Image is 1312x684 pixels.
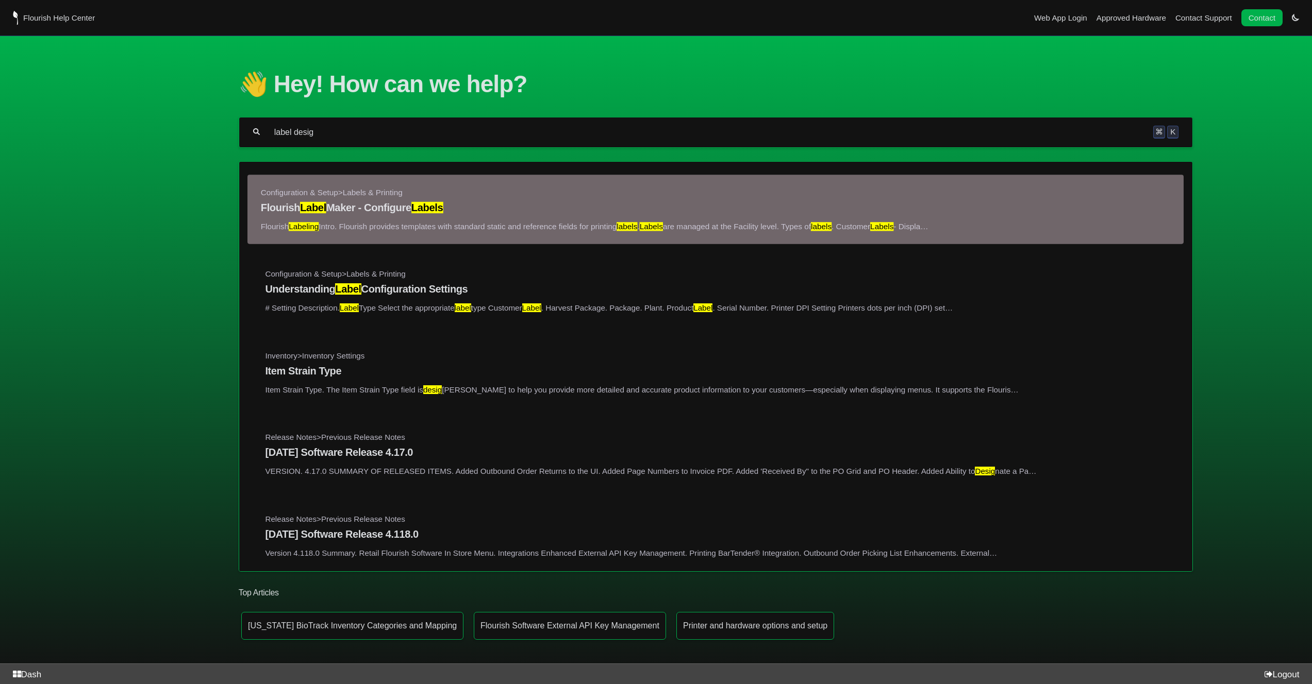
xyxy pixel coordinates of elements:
[321,515,405,523] span: Previous Release Notes
[1034,13,1087,22] a: Web App Login navigation item
[248,621,457,630] p: [US_STATE] BioTrack Inventory Categories and Mapping
[1241,9,1283,26] a: Contact
[265,269,1166,312] a: Configuration & Setup>Labels & Printing UnderstandingLabelConfiguration Settings # Setting Descri...
[676,612,834,640] a: Article: Printer and hardware options and setup
[455,303,471,312] mark: label
[346,269,406,278] span: Labels & Printing
[617,221,638,230] mark: labels
[640,221,663,230] mark: Labels
[302,351,365,360] span: Inventory Settings
[261,202,1171,214] h4: Flourish Maker - Configure
[13,11,95,25] a: Flourish Help Center
[1292,13,1299,22] a: Switch dark mode setting
[8,670,41,679] a: Dash
[265,515,317,523] span: Release Notes
[265,447,1166,458] h4: [DATE] Software Release 4.17.0
[474,612,666,640] a: Article: Flourish Software External API Key Management
[265,269,342,278] span: Configuration & Setup
[1097,13,1166,22] a: Approved Hardware navigation item
[975,467,995,475] mark: Desig
[241,612,463,640] a: Article: New York BioTrack Inventory Categories and Mapping
[265,365,1166,377] h4: Item Strain Type
[273,127,1140,138] input: Help Me With...
[265,433,317,441] span: Release Notes
[1153,126,1178,138] div: Keyboard shortcut for search
[261,188,1171,231] a: Configuration & Setup>Labels & Printing FlourishLabelMaker - ConfigureLabels FlourishLabelingIntr...
[265,351,1166,394] a: Inventory>Inventory Settings Item Strain Type Item Strain Type. The Item Strain Type field isdesi...
[317,433,321,441] span: >
[265,433,1166,475] a: Release Notes>Previous Release Notes [DATE] Software Release 4.17.0 VERSION. 4.17.0 SUMMARY OF RE...
[261,221,1171,230] p: Flourish Intro. Flourish provides templates with standard static and reference fields for printin...
[870,221,893,230] mark: Labels
[265,528,1166,540] h4: [DATE] Software Release 4.118.0
[297,351,302,360] span: >
[239,70,1193,98] h1: 👋 Hey! How can we help?
[239,161,1193,572] section: Search results
[1239,11,1285,25] li: Contact desktop
[522,303,541,312] mark: Label
[321,433,405,441] span: Previous Release Notes
[1175,13,1232,22] a: Contact Support navigation item
[265,515,1166,557] a: Release Notes>Previous Release Notes [DATE] Software Release 4.118.0 Version 4.118.0 Summary. Ret...
[289,221,319,230] mark: Labeling
[336,283,361,295] mark: Label
[239,587,1193,598] h2: Top Articles
[265,385,1166,394] p: Item Strain Type. The Item Strain Type field is [PERSON_NAME] to help you provide more detailed a...
[693,303,712,312] mark: Label
[811,221,832,230] mark: labels
[1153,126,1165,138] kbd: ⌘
[265,283,1166,295] h4: Understanding Configuration Settings
[265,467,1166,475] p: VERSION. 4.17.0 SUMMARY OF RELEASED ITEMS. Added Outbound Order Returns to the UI. Added Page Num...
[338,188,343,197] span: >
[423,385,442,394] mark: desig
[411,202,443,213] mark: Labels
[23,13,95,22] span: Flourish Help Center
[343,188,403,197] span: Labels & Printing
[265,303,1166,312] p: # Setting Description. Type Select the appropriate type Customer . Harvest Package. Package. Plan...
[265,351,297,360] span: Inventory
[239,572,1193,654] section: Top Articles
[300,202,326,213] mark: Label
[317,515,321,523] span: >
[683,621,827,630] p: Printer and hardware options and setup
[340,303,359,312] mark: Label
[342,269,346,278] span: >
[480,621,659,630] p: Flourish Software External API Key Management
[13,11,18,25] img: Flourish Help Center Logo
[261,188,338,197] span: Configuration & Setup
[1167,126,1178,138] kbd: K
[265,548,1166,557] p: Version 4.118.0 Summary. Retail Flourish Software In Store Menu. Integrations Enhanced External A...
